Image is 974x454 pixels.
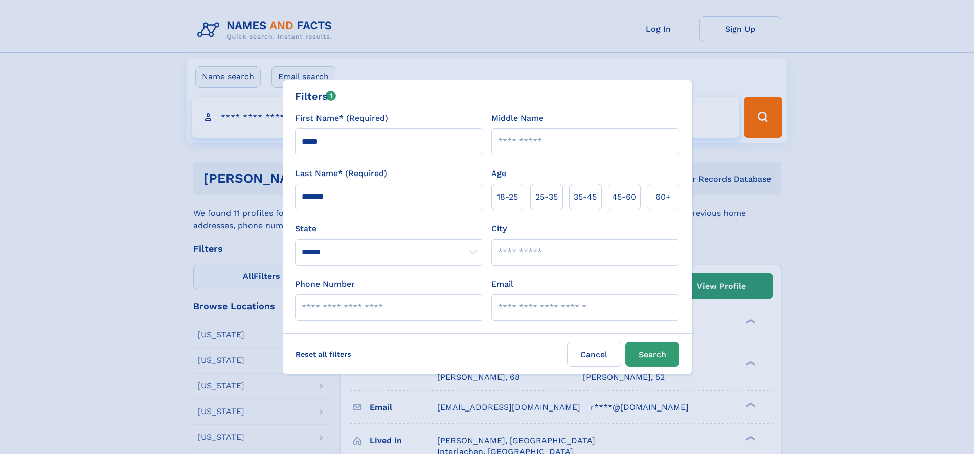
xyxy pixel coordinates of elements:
div: Filters [295,89,336,104]
label: Email [491,278,513,290]
span: 18‑25 [497,191,518,203]
label: Middle Name [491,112,543,124]
label: State [295,223,483,235]
button: Search [625,342,679,367]
label: Age [491,167,506,180]
label: Cancel [567,342,621,367]
label: Last Name* (Required) [295,167,387,180]
label: City [491,223,507,235]
span: 60+ [655,191,671,203]
label: Reset all filters [289,342,358,366]
label: First Name* (Required) [295,112,388,124]
label: Phone Number [295,278,355,290]
span: 45‑60 [612,191,636,203]
span: 25‑35 [535,191,558,203]
span: 35‑45 [574,191,597,203]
